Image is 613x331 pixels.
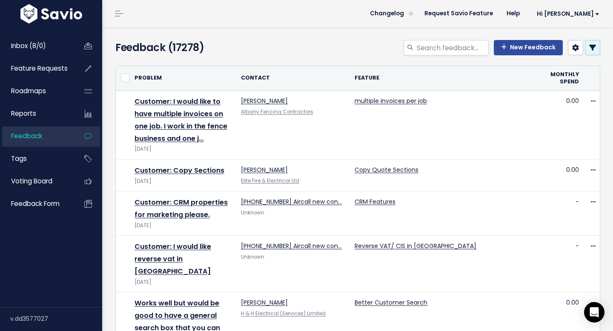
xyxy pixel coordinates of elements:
[135,242,211,276] a: Customer: I would like reverse vat in [GEOGRAPHIC_DATA]
[500,7,527,20] a: Help
[355,197,395,206] a: CRM Features
[241,97,288,105] a: [PERSON_NAME]
[241,254,264,260] span: Unknown
[11,154,27,163] span: Tags
[115,40,269,55] h4: Feedback (17278)
[418,7,500,20] a: Request Savio Feature
[135,177,231,186] div: [DATE]
[2,194,71,214] a: Feedback form
[545,236,584,292] td: -
[545,159,584,191] td: 0.00
[129,66,236,91] th: Problem
[236,66,349,91] th: Contact
[537,11,599,17] span: Hi [PERSON_NAME]
[355,242,476,250] a: Reverse VAT/ CIS in [GEOGRAPHIC_DATA]
[135,165,224,175] a: Customer: Copy Sections
[370,11,404,17] span: Changelog
[241,242,342,250] a: [PHONE_NUMBER] Aircall new con…
[135,278,231,287] div: [DATE]
[11,131,42,140] span: Feedback
[241,177,299,184] a: Elite Fire & Electrical Ltd
[355,165,418,174] a: Copy Quote Sections
[241,209,264,216] span: Unknown
[11,109,36,118] span: Reports
[241,108,313,115] a: Albany Fencing Contractors
[135,221,231,230] div: [DATE]
[11,41,46,50] span: Inbox (8/0)
[355,298,427,307] a: Better Customer Search
[349,66,545,91] th: Feature
[241,165,288,174] a: [PERSON_NAME]
[545,66,584,91] th: Monthly spend
[2,59,71,78] a: Feature Requests
[2,104,71,123] a: Reports
[11,177,52,185] span: Voting Board
[135,197,228,220] a: Customer: CRM properties for marketing please.
[18,4,84,23] img: logo-white.9d6f32f41409.svg
[11,64,68,73] span: Feature Requests
[480,38,565,57] div: Customize columns on this page
[2,81,71,101] a: Roadmaps
[241,197,342,206] a: [PHONE_NUMBER] Aircall new con…
[527,7,606,20] a: Hi [PERSON_NAME]
[2,36,71,56] a: Inbox (8/0)
[2,126,71,146] a: Feedback
[11,199,60,208] span: Feedback form
[355,97,427,105] a: multiple invoices per job
[241,298,288,307] a: [PERSON_NAME]
[416,40,489,55] input: Search feedback...
[10,308,102,330] div: v.dd3577027
[241,310,326,317] a: H & H Electrical (Services) Limited
[135,145,231,154] div: [DATE]
[2,171,71,191] a: Voting Board
[2,149,71,168] a: Tags
[545,91,584,160] td: 0.00
[11,86,46,95] span: Roadmaps
[545,191,584,236] td: -
[584,302,604,322] div: Open Intercom Messenger
[135,97,227,143] a: Customer: I would like to have multiple invoices on one job. I work in the fence business and one j…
